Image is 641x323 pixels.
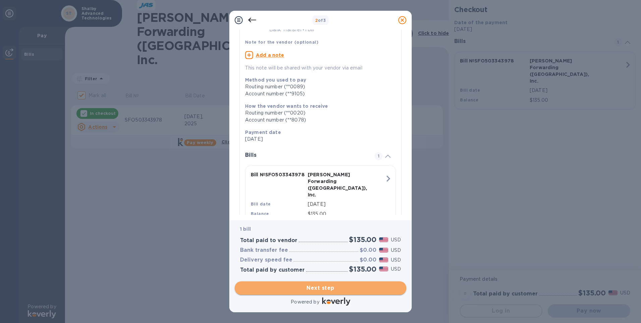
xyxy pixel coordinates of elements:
[256,52,284,58] u: Add a note
[291,298,319,306] p: Powered by
[308,201,385,208] p: [DATE]
[349,265,376,273] h2: $135.00
[379,248,388,252] img: USD
[360,257,376,263] h3: $0.00
[245,83,391,90] div: Routing number (**0089)
[308,171,362,198] p: [PERSON_NAME] Forwarding ([GEOGRAPHIC_DATA]), Inc.
[269,26,348,33] p: Bank Transfer • 1 bill
[245,136,391,143] p: [DATE]
[245,166,396,223] button: Bill №SFO503343978[PERSON_NAME] Forwarding ([GEOGRAPHIC_DATA]), Inc.Bill date[DATE]Balance$135.00
[322,297,350,306] img: Logo
[391,236,401,243] p: USD
[391,257,401,264] p: USD
[308,211,385,218] p: $135.00
[245,152,366,158] h3: Bills
[240,267,305,273] h3: Total paid by customer
[379,267,388,271] img: USD
[245,117,391,124] div: Account number (**8078)
[240,237,297,244] h3: Total paid to vendor
[251,201,271,206] b: Bill date
[245,90,391,97] div: Account number (**9105)
[391,266,401,273] p: USD
[245,64,396,72] p: This note will be shared with your vendor via email
[245,40,318,45] b: Note for the vendor (optional)
[240,247,288,253] h3: Bank transfer fee
[245,77,306,83] b: Method you used to pay
[245,109,391,117] div: Routing number (**0020)
[379,237,388,242] img: USD
[374,152,383,160] span: 1
[245,103,328,109] b: How the vendor wants to receive
[379,258,388,262] img: USD
[360,247,376,253] h3: $0.00
[240,257,292,263] h3: Delivery speed fee
[251,211,269,216] b: Balance
[235,281,406,295] button: Next step
[349,235,376,244] h2: $135.00
[315,18,326,23] b: of 3
[240,284,401,292] span: Next step
[240,226,251,232] b: 1 bill
[315,18,318,23] span: 2
[251,171,305,178] p: Bill № SFO503343978
[391,247,401,254] p: USD
[245,7,396,72] div: Bank Transfer•1 billNote for the vendor (optional)Add a noteThis note will be shared with your ve...
[245,130,281,135] b: Payment date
